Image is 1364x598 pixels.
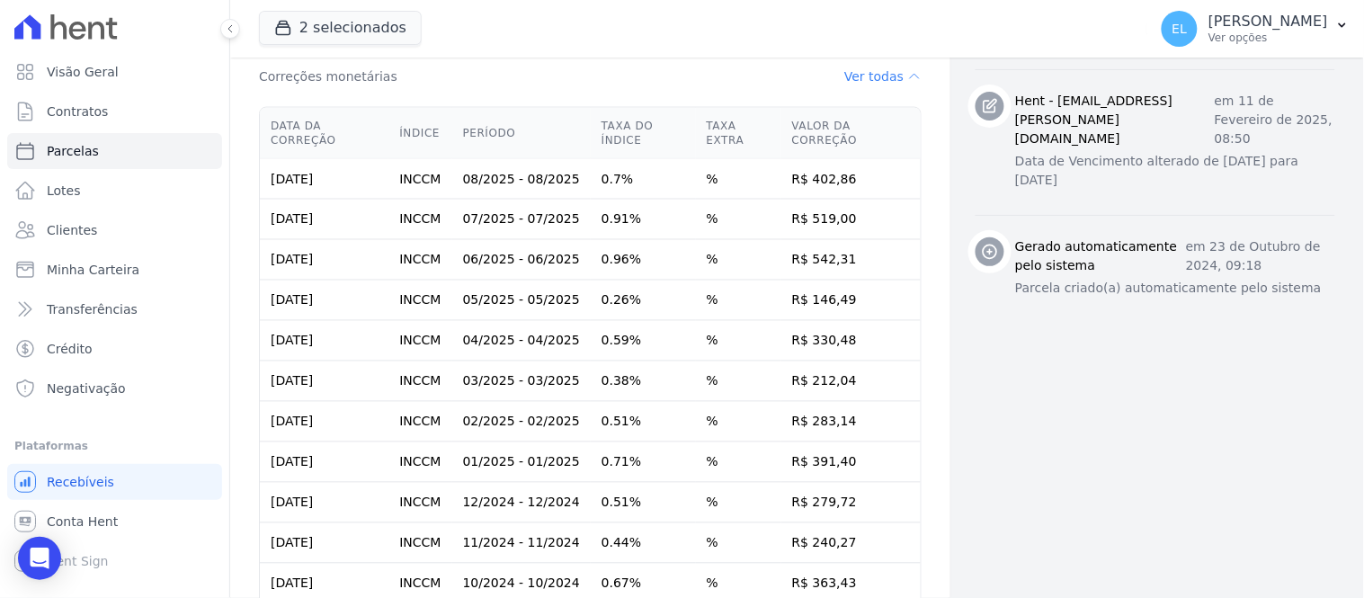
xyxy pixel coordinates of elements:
[47,340,93,358] span: Crédito
[47,473,114,491] span: Recebíveis
[388,402,451,442] td: INCCM
[7,173,222,209] a: Lotes
[47,221,97,239] span: Clientes
[260,240,388,281] td: [DATE]
[591,523,696,564] td: 0.44%
[1172,22,1188,35] span: EL
[7,504,222,540] a: Conta Hent
[47,261,139,279] span: Minha Carteira
[844,67,922,85] dd: Ver todas
[696,159,781,200] td: %
[388,240,451,281] td: INCCM
[781,240,922,281] td: R$ 542,31
[781,108,922,159] th: Valor da correção
[260,159,388,200] td: [DATE]
[14,435,215,457] div: Plataformas
[781,483,922,523] td: R$ 279,72
[696,281,781,321] td: %
[47,300,138,318] span: Transferências
[781,402,922,442] td: R$ 283,14
[7,291,222,327] a: Transferências
[7,464,222,500] a: Recebíveis
[696,321,781,361] td: %
[7,331,222,367] a: Crédito
[1147,4,1364,54] button: EL [PERSON_NAME] Ver opções
[1015,237,1186,275] h3: Gerado automaticamente pelo sistema
[388,442,451,483] td: INCCM
[591,361,696,402] td: 0.38%
[452,281,591,321] td: 05/2025 - 05/2025
[781,321,922,361] td: R$ 330,48
[696,402,781,442] td: %
[452,159,591,200] td: 08/2025 - 08/2025
[47,379,126,397] span: Negativação
[696,240,781,281] td: %
[18,537,61,580] div: Open Intercom Messenger
[1015,152,1335,190] p: Data de Vencimento alterado de [DATE] para [DATE]
[7,133,222,169] a: Parcelas
[781,442,922,483] td: R$ 391,40
[452,108,591,159] th: Período
[452,361,591,402] td: 03/2025 - 03/2025
[1015,92,1215,148] h3: Hent - [EMAIL_ADDRESS][PERSON_NAME][DOMAIN_NAME]
[781,200,922,240] td: R$ 519,00
[388,361,451,402] td: INCCM
[591,240,696,281] td: 0.96%
[47,182,81,200] span: Lotes
[452,483,591,523] td: 12/2024 - 12/2024
[1015,279,1335,298] p: Parcela criado(a) automaticamente pelo sistema
[7,212,222,248] a: Clientes
[1215,92,1335,148] p: em 11 de Fevereiro de 2025, 08:50
[259,67,397,85] h3: Correções monetárias
[47,513,118,531] span: Conta Hent
[591,321,696,361] td: 0.59%
[696,442,781,483] td: %
[1208,13,1328,31] p: [PERSON_NAME]
[7,370,222,406] a: Negativação
[452,402,591,442] td: 02/2025 - 02/2025
[47,103,108,120] span: Contratos
[452,200,591,240] td: 07/2025 - 07/2025
[260,321,388,361] td: [DATE]
[260,281,388,321] td: [DATE]
[781,361,922,402] td: R$ 212,04
[260,483,388,523] td: [DATE]
[452,442,591,483] td: 01/2025 - 01/2025
[388,108,451,159] th: Índice
[47,63,119,81] span: Visão Geral
[696,483,781,523] td: %
[260,442,388,483] td: [DATE]
[259,11,422,45] button: 2 selecionados
[260,402,388,442] td: [DATE]
[781,159,922,200] td: R$ 402,86
[591,442,696,483] td: 0.71%
[388,159,451,200] td: INCCM
[591,200,696,240] td: 0.91%
[7,94,222,129] a: Contratos
[1208,31,1328,45] p: Ver opções
[260,361,388,402] td: [DATE]
[781,523,922,564] td: R$ 240,27
[260,108,388,159] th: Data da correção
[696,200,781,240] td: %
[591,402,696,442] td: 0.51%
[388,200,451,240] td: INCCM
[696,523,781,564] td: %
[260,523,388,564] td: [DATE]
[452,321,591,361] td: 04/2025 - 04/2025
[591,159,696,200] td: 0.7%
[47,142,99,160] span: Parcelas
[452,523,591,564] td: 11/2024 - 11/2024
[388,483,451,523] td: INCCM
[388,321,451,361] td: INCCM
[260,200,388,240] td: [DATE]
[696,361,781,402] td: %
[7,54,222,90] a: Visão Geral
[388,281,451,321] td: INCCM
[696,108,781,159] th: Taxa extra
[452,240,591,281] td: 06/2025 - 06/2025
[591,483,696,523] td: 0.51%
[591,108,696,159] th: Taxa do índice
[1186,237,1335,275] p: em 23 de Outubro de 2024, 09:18
[7,252,222,288] a: Minha Carteira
